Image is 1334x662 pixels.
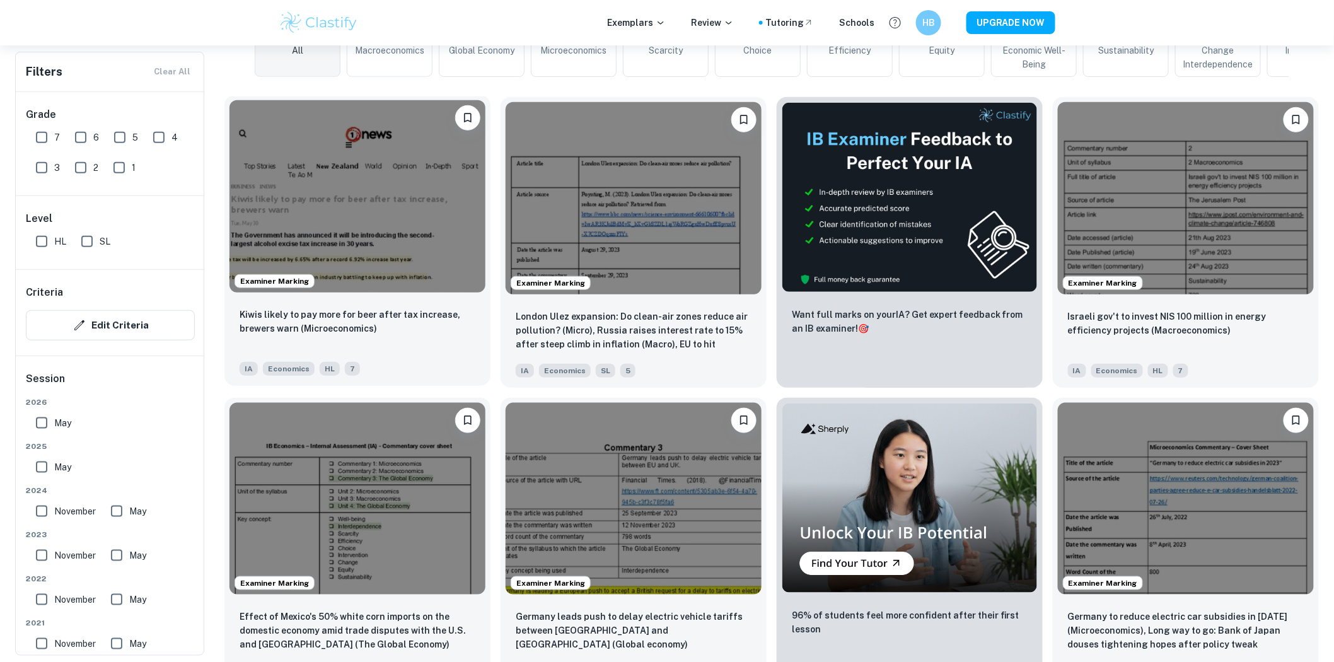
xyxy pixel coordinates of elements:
[26,573,195,584] span: 2022
[516,310,751,352] p: London Ulez expansion: Do clean-air zones reduce air pollution? (Micro), Russia raises interest r...
[539,364,591,378] span: Economics
[1148,364,1168,378] span: HL
[26,529,195,540] span: 2023
[129,593,146,607] span: May
[129,504,146,518] span: May
[731,408,757,433] button: Bookmark
[292,44,303,57] span: All
[54,637,96,651] span: November
[26,441,195,452] span: 2025
[511,578,590,589] span: Examiner Marking
[54,504,96,518] span: November
[1058,102,1314,294] img: Economics IA example thumbnail: Israeli gov't to invest NIS 100 million
[455,105,480,131] button: Bookmark
[782,102,1038,293] img: Thumbnail
[54,131,60,144] span: 7
[731,107,757,132] button: Bookmark
[26,211,195,226] h6: Level
[93,131,99,144] span: 6
[100,235,110,248] span: SL
[1173,364,1188,378] span: 7
[884,12,906,33] button: Help and Feedback
[26,63,62,81] h6: Filters
[792,308,1028,335] p: Want full marks on your IA ? Get expert feedback from an IB examiner!
[596,364,615,378] span: SL
[235,276,314,287] span: Examiner Marking
[455,408,480,433] button: Bookmark
[54,161,60,175] span: 3
[966,11,1055,34] button: UPGRADE NOW
[1058,403,1314,595] img: Economics IA example thumbnail: Germany to reduce electric car subsidies
[1064,277,1142,289] span: Examiner Marking
[501,97,767,388] a: Examiner MarkingBookmarkLondon Ulez expansion: Do clean-air zones reduce air pollution? (Micro), ...
[224,97,490,388] a: Examiner MarkingBookmarkKiwis likely to pay more for beer after tax increase, brewers warn (Micro...
[792,608,1028,636] p: 96% of students feel more confident after their first lesson
[1068,610,1304,653] p: Germany to reduce electric car subsidies in 2023 (Microeconomics), Long way to go: Bank of Japan ...
[345,362,360,376] span: 7
[26,397,195,408] span: 2026
[929,44,955,57] span: Equity
[1068,310,1304,337] p: Israeli gov't to invest NIS 100 million in energy efficiency projects (Macroeconomics)
[516,610,751,651] p: Germany leads push to delay electric vehicle tariffs between EU and UK (Global economy)
[171,131,178,144] span: 4
[607,16,666,30] p: Exemplars
[649,44,683,57] span: Scarcity
[511,277,590,289] span: Examiner Marking
[355,44,424,57] span: Macroeconomics
[93,161,98,175] span: 2
[279,10,359,35] img: Clastify logo
[240,308,475,335] p: Kiwis likely to pay more for beer after tax increase, brewers warn (Microeconomics)
[541,44,607,57] span: Microeconomics
[235,578,314,589] span: Examiner Marking
[26,285,63,300] h6: Criteria
[54,235,66,248] span: HL
[516,364,534,378] span: IA
[26,617,195,629] span: 2021
[240,362,258,376] span: IA
[54,593,96,607] span: November
[506,403,762,595] img: Economics IA example thumbnail: Germany leads push to delay electric veh
[26,107,195,122] h6: Grade
[506,102,762,294] img: Economics IA example thumbnail: London Ulez expansion: Do clean-air zone
[26,310,195,340] button: Edit Criteria
[1284,408,1309,433] button: Bookmark
[229,100,485,293] img: Economics IA example thumbnail: Kiwis likely to pay more for beer after
[129,549,146,562] span: May
[839,16,874,30] a: Schools
[26,485,195,496] span: 2024
[132,161,136,175] span: 1
[320,362,340,376] span: HL
[916,10,941,35] button: HB
[1053,97,1319,388] a: Examiner MarkingBookmarkIsraeli gov't to invest NIS 100 million in energy efficiency projects (Ma...
[54,416,71,430] span: May
[1064,578,1142,589] span: Examiner Marking
[54,549,96,562] span: November
[829,44,871,57] span: Efficiency
[922,16,936,30] h6: HB
[765,16,814,30] a: Tutoring
[54,460,71,474] span: May
[1068,364,1086,378] span: IA
[777,97,1043,388] a: ThumbnailWant full marks on yourIA? Get expert feedback from an IB examiner!
[229,403,485,595] img: Economics IA example thumbnail: Effect of Mexico's 50% white corn import
[1098,44,1154,57] span: Sustainability
[744,44,772,57] span: Choice
[997,44,1071,71] span: Economic Well-Being
[691,16,734,30] p: Review
[132,131,138,144] span: 5
[129,637,146,651] span: May
[240,610,475,651] p: Effect of Mexico's 50% white corn imports on the domestic economy amid trade disputes with the U....
[858,323,869,334] span: 🎯
[26,371,195,397] h6: Session
[620,364,635,378] span: 5
[1284,107,1309,132] button: Bookmark
[1181,44,1255,71] span: Change Interdependence
[263,362,315,376] span: Economics
[1091,364,1143,378] span: Economics
[782,403,1038,593] img: Thumbnail
[449,44,514,57] span: Global Economy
